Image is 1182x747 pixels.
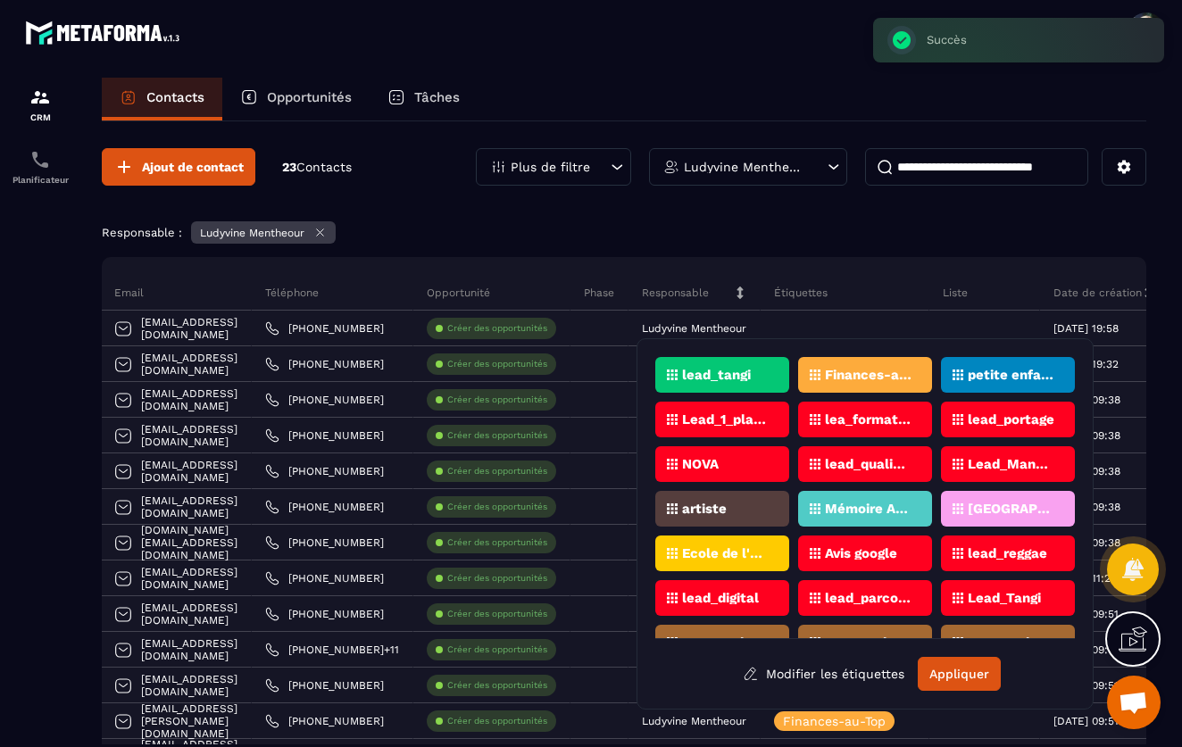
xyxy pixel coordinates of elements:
[968,369,1054,381] p: petite enfance
[968,413,1054,426] p: lead_portage
[825,413,911,426] p: lea_formateur
[968,636,1054,649] p: RSS - Achat formation Produire un riddim chez soi
[1053,322,1119,335] p: [DATE] 19:58
[943,286,968,300] p: Liste
[447,322,547,335] p: Créer des opportunités
[447,643,547,656] p: Créer des opportunités
[265,464,384,478] a: [PHONE_NUMBER]
[642,322,746,335] p: Ludyvine Mentheour
[584,286,614,300] p: Phase
[447,715,547,727] p: Créer des opportunités
[4,112,76,122] p: CRM
[1053,286,1142,300] p: Date de création
[102,226,182,239] p: Responsable :
[29,149,51,170] img: scheduler
[296,160,352,174] span: Contacts
[265,321,384,336] a: [PHONE_NUMBER]
[511,161,590,173] p: Plus de filtre
[1053,715,1119,727] p: [DATE] 09:51
[265,357,384,371] a: [PHONE_NUMBER]
[918,657,1001,691] button: Appliquer
[265,428,384,443] a: [PHONE_NUMBER]
[825,458,911,470] p: lead_qualiopi
[370,78,478,120] a: Tâches
[265,286,319,300] p: Téléphone
[783,715,886,727] p: Finances-au-Top
[682,592,759,604] p: lead_digital
[447,465,547,477] p: Créer des opportunités
[102,78,222,120] a: Contacts
[682,636,769,649] p: RSS - Achat formation Devenir producteur reggae
[222,78,370,120] a: Opportunités
[447,679,547,692] p: Créer des opportunités
[114,286,144,300] p: Email
[4,175,76,185] p: Planificateur
[729,658,918,690] button: Modifier les étiquettes
[282,159,352,176] p: 23
[968,592,1041,604] p: Lead_Tangi
[825,592,911,604] p: lead_parcours
[414,89,460,105] p: Tâches
[774,286,828,300] p: Étiquettes
[265,714,384,728] a: [PHONE_NUMBER]
[682,502,727,515] p: artiste
[682,458,719,470] p: NOVA
[265,643,399,657] a: [PHONE_NUMBER]+11
[447,358,547,370] p: Créer des opportunités
[265,678,384,693] a: [PHONE_NUMBER]
[142,158,244,176] span: Ajout de contact
[682,369,751,381] p: lead_tangi
[968,547,1047,560] p: lead_reggae
[200,227,304,239] p: Ludyvine Mentheour
[265,535,384,550] a: [PHONE_NUMBER]
[447,572,547,585] p: Créer des opportunités
[265,607,384,621] a: [PHONE_NUMBER]
[968,502,1054,515] p: [GEOGRAPHIC_DATA]
[4,136,76,198] a: schedulerschedulerPlanificateur
[825,547,897,560] p: Avis google
[825,502,911,515] p: Mémoire Academy
[102,148,255,186] button: Ajout de contact
[265,393,384,407] a: [PHONE_NUMBER]
[29,87,51,108] img: formation
[25,16,186,49] img: logo
[265,500,384,514] a: [PHONE_NUMBER]
[447,394,547,406] p: Créer des opportunités
[968,458,1054,470] p: Lead_Manuella
[825,636,911,649] p: RSS - Achat formation Produire et mixer en studio
[447,608,547,620] p: Créer des opportunités
[447,501,547,513] p: Créer des opportunités
[447,536,547,549] p: Créer des opportunités
[447,429,547,442] p: Créer des opportunités
[267,89,352,105] p: Opportunités
[684,161,807,173] p: Ludyvine Mentheour
[642,286,709,300] p: Responsable
[1107,676,1161,729] div: Ouvrir le chat
[146,89,204,105] p: Contacts
[825,369,911,381] p: Finances-au-Top
[682,413,769,426] p: Lead_1_place_offerte
[265,571,384,585] a: [PHONE_NUMBER]
[682,547,769,560] p: Ecole de l'Être
[427,286,490,300] p: Opportunité
[4,73,76,136] a: formationformationCRM
[642,715,746,727] p: Ludyvine Mentheour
